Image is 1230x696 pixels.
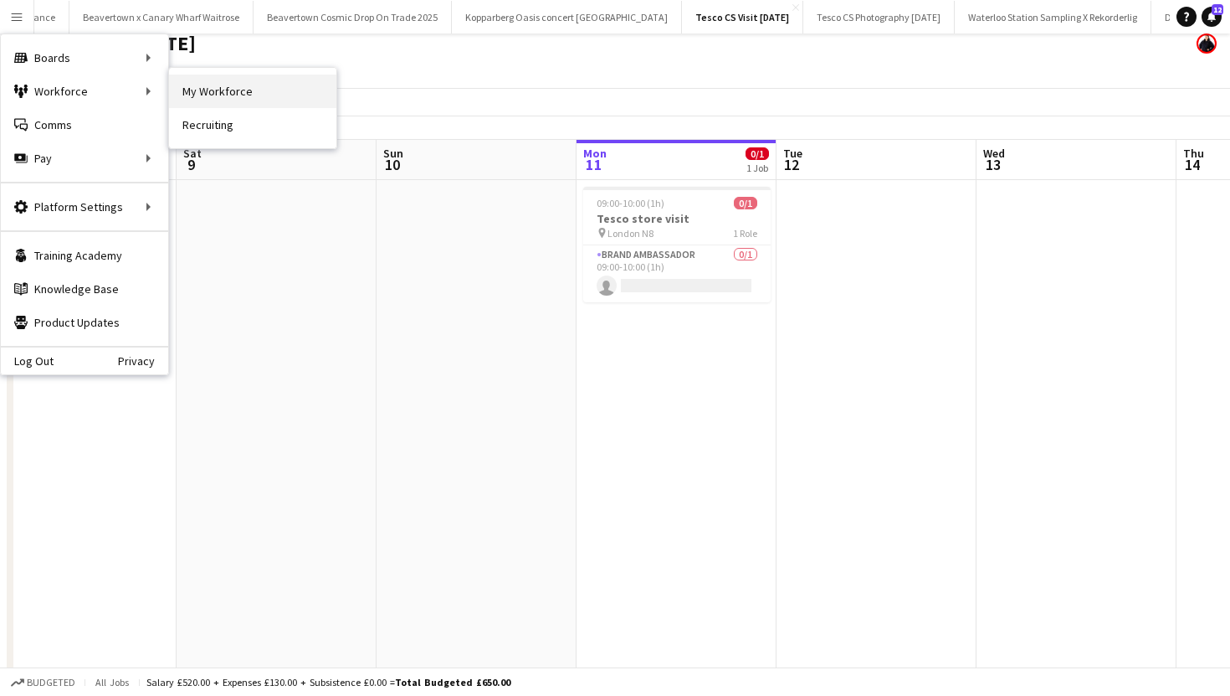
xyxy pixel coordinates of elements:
span: 11 [581,155,607,174]
a: My Workforce [169,75,336,108]
span: 12 [781,155,802,174]
a: Privacy [118,354,168,368]
div: Workforce [1,75,168,108]
span: 0/1 [734,197,757,209]
span: 12 [1212,4,1223,15]
a: Log Out [1,354,54,368]
span: 14 [1181,155,1204,174]
a: Knowledge Base [1,272,168,306]
a: Product Updates [1,306,168,339]
span: Total Budgeted £650.00 [395,676,510,688]
button: Tesco CS Visit [DATE] [682,1,803,34]
span: Sun [383,146,403,161]
span: 0/1 [746,147,769,160]
span: Mon [583,146,607,161]
a: Training Academy [1,239,168,272]
span: 09:00-10:00 (1h) [597,197,664,209]
button: Beavertown Cosmic Drop On Trade 2025 [254,1,452,34]
h3: Tesco store visit [583,211,771,226]
app-user-avatar: Danielle Ferguson [1197,34,1217,54]
span: Budgeted [27,677,75,688]
a: 12 [1202,7,1222,27]
span: 10 [381,155,403,174]
button: Budgeted [8,673,78,692]
div: Salary £520.00 + Expenses £130.00 + Subsistence £0.00 = [146,676,510,688]
div: 1 Job [746,162,768,174]
span: London N8 [607,227,653,240]
button: Waterloo Station Sampling X Rekorderlig [955,1,1151,34]
div: Pay [1,142,168,175]
button: Kopparberg Oasis concert [GEOGRAPHIC_DATA] [452,1,682,34]
button: Beavertown x Canary Wharf Waitrose [69,1,254,34]
span: Tue [783,146,802,161]
div: Platform Settings [1,190,168,224]
a: Comms [1,108,168,142]
a: Recruiting [169,108,336,142]
app-job-card: 09:00-10:00 (1h)0/1Tesco store visit London N81 RoleBrand Ambassador0/109:00-10:00 (1h) [583,187,771,302]
span: Thu [1183,146,1204,161]
span: 9 [181,155,202,174]
span: 13 [981,155,1005,174]
div: Boards [1,41,168,75]
span: 1 Role [733,227,757,240]
app-card-role: Brand Ambassador0/109:00-10:00 (1h) [583,245,771,302]
span: Sat [183,146,202,161]
span: All jobs [92,676,132,688]
button: Tesco CS Photography [DATE] [803,1,955,34]
span: Wed [983,146,1005,161]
